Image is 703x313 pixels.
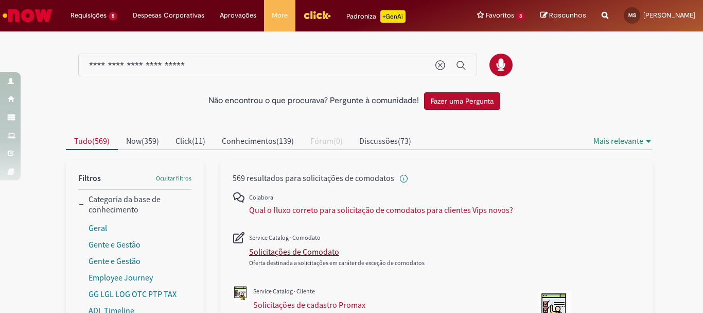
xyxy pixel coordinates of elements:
span: MS [628,12,636,19]
span: Requisições [71,10,107,21]
span: [PERSON_NAME] [643,11,695,20]
img: ServiceNow [1,5,54,26]
h2: Não encontrou o que procurava? Pergunte à comunidade! [208,96,419,106]
p: +GenAi [380,10,406,23]
div: Padroniza [346,10,406,23]
button: Fazer uma Pergunta [424,92,500,110]
span: Aprovações [220,10,256,21]
span: Favoritos [486,10,514,21]
a: Rascunhos [540,11,586,21]
span: More [272,10,288,21]
span: 5 [109,12,117,21]
span: Rascunhos [549,10,586,20]
span: Despesas Corporativas [133,10,204,21]
img: click_logo_yellow_360x200.png [303,7,331,23]
span: 3 [516,12,525,21]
